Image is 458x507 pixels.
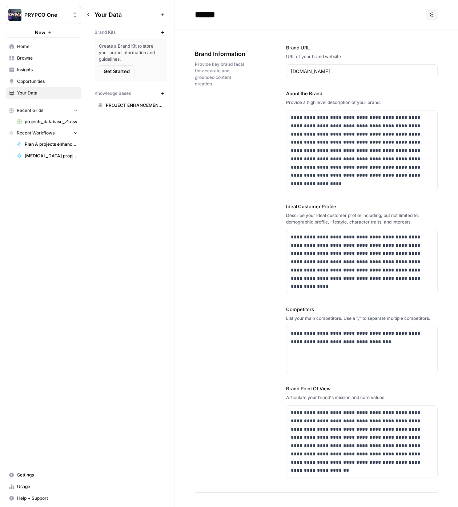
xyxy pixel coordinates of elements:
button: New [6,27,81,38]
a: Settings [6,469,81,481]
span: Recent Workflows [17,130,55,136]
a: PROJECT ENHANCEMENT KB [95,100,167,111]
span: Insights [17,67,78,73]
span: projects_database_v1.csv [25,118,78,125]
span: Settings [17,472,78,478]
a: Opportunities [6,76,81,87]
label: Brand Point Of View [286,385,438,392]
div: Describe your ideal customer profile including, but not limited to, demographic profile, lifestyl... [286,212,438,225]
span: Browse [17,55,78,61]
span: Create a Brand Kit to store your brand information and guidelines. [99,43,162,63]
a: Your Data [6,87,81,99]
span: Brand Information [195,49,245,58]
span: Provide key brand facts for accurate and grounded content creation. [195,61,245,87]
span: Get Started [104,68,130,75]
span: Your Data [17,90,78,96]
span: New [35,29,45,36]
button: Help + Support [6,492,81,504]
span: Opportunities [17,78,78,85]
span: [MEDICAL_DATA] propjects enhancement [25,153,78,159]
a: [MEDICAL_DATA] propjects enhancement [13,150,81,162]
span: Recent Grids [17,107,43,114]
label: Competitors [286,306,438,313]
input: www.sundaysoccer.com [291,68,433,75]
div: List your main competitors. Use a "," to separate multiple competitors. [286,315,438,322]
a: Plan A projects enhancement (full content) [13,138,81,150]
span: Brand Kits [95,29,116,36]
label: Brand URL [286,44,438,51]
span: Plan A projects enhancement (full content) [25,141,78,148]
button: Workspace: PRYPCO One [6,6,81,24]
img: PRYPCO One Logo [8,8,21,21]
button: Recent Workflows [6,128,81,138]
a: Home [6,41,81,52]
a: Browse [6,52,81,64]
button: Recent Grids [6,105,81,116]
span: Your Data [95,10,158,19]
div: Provide a high level description of your brand. [286,99,438,106]
div: Articulate your brand's mission and core values. [286,394,438,401]
span: PRYPCO One [24,11,68,19]
a: projects_database_v1.csv [13,116,81,128]
label: About the Brand [286,90,438,97]
a: Usage [6,481,81,492]
span: Home [17,43,78,50]
span: PROJECT ENHANCEMENT KB [106,102,164,109]
span: Help + Support [17,495,78,502]
span: Knowledge Bases [95,90,131,97]
span: Usage [17,483,78,490]
label: Ideal Customer Profile [286,203,438,210]
div: URL of your brand website [286,53,438,60]
button: Get Started [99,65,134,77]
a: Insights [6,64,81,76]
